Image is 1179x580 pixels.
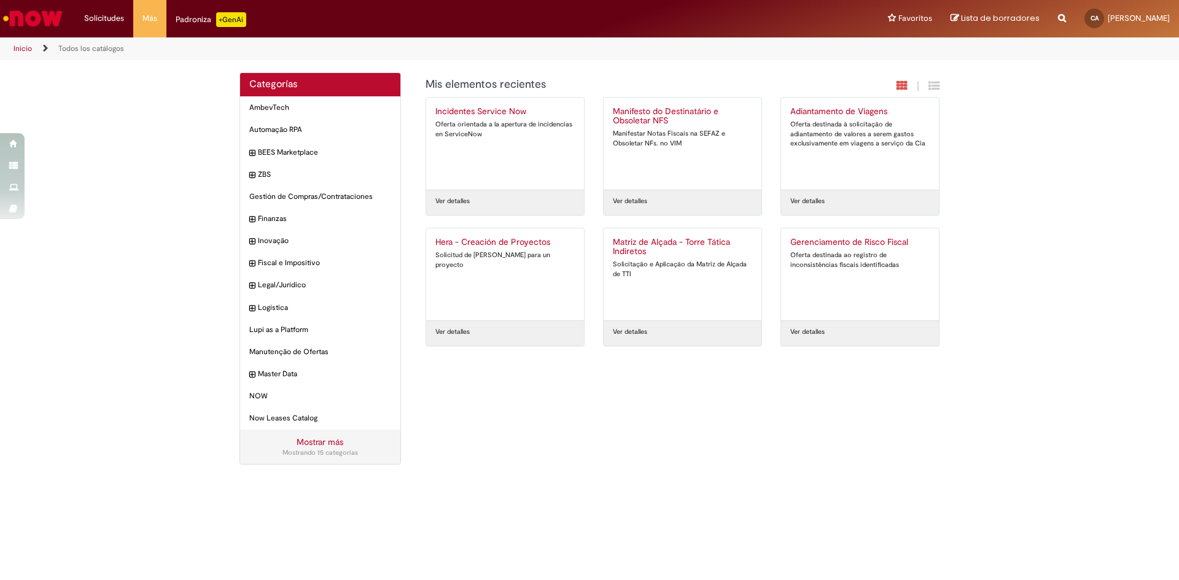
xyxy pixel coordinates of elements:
a: Matriz de Alçada - Torre Tática Indiretos Solicitação e Aplicação da Matriz de Alçada de TTI [604,228,761,320]
a: Ver detalles [790,196,825,206]
div: Manifestar Notas Fiscais na SEFAZ e Obsoletar NFs. no VIM [613,129,752,148]
img: ServiceNow [1,6,64,31]
div: Lupi as a Platform [240,319,400,341]
div: expandir categoría Master Data Master Data [240,363,400,385]
span: | [917,79,919,93]
a: Mostrar más [297,436,343,447]
div: AmbevTech [240,96,400,119]
div: Gestión de Compras/Contrataciones [240,185,400,208]
h2: Hera - Creación de Proyectos [435,238,575,247]
span: Legal/Jurídico [258,280,391,290]
p: +GenAi [216,12,246,27]
i: expandir categoría Master Data [249,369,255,381]
span: NOW [249,391,391,401]
h2: Categorías [249,79,391,90]
span: AmbevTech [249,102,391,113]
div: Manutenção de Ofertas [240,341,400,363]
i: expandir categoría ZBS [249,169,255,182]
a: Ver detalles [613,327,647,337]
a: Todos los catálogos [58,44,124,53]
a: Lista de borradores [951,13,1040,25]
h2: Gerenciamento de Risco Fiscal [790,238,930,247]
div: Oferta orientada a la apertura de incidencias en ServiceNow [435,120,575,139]
div: NOW [240,385,400,408]
a: Inicio [14,44,32,53]
span: Inovação [258,236,391,246]
i: expandir categoría Fiscal e Impositivo [249,258,255,270]
div: expandir categoría Legal/Jurídico Legal/Jurídico [240,274,400,296]
span: Fiscal e Impositivo [258,258,391,268]
div: Now Leases Catalog [240,407,400,430]
i: expandir categoría Legal/Jurídico [249,280,255,292]
h1: {"description":"","title":"Mis elementos recientes"} Categoría [426,79,807,91]
div: Mostrando 15 categorías [249,448,391,458]
a: Ver detalles [613,196,647,206]
i: Vista de tarjeta [897,80,908,91]
span: Lista de borradores [961,12,1040,24]
div: Automação RPA [240,118,400,141]
span: Automação RPA [249,125,391,135]
span: Gestión de Compras/Contrataciones [249,191,391,202]
a: Hera - Creación de Proyectos Solicitud de [PERSON_NAME] para un proyecto [426,228,584,320]
i: expandir categoría BEES Marketplace [249,147,255,160]
span: CA [1091,14,1099,22]
h2: Incidentes Service Now [435,107,575,117]
i: expandir categoría Logística [249,303,255,315]
a: Manifesto do Destinatário e Obsoletar NFS Manifestar Notas Fiscais na SEFAZ e Obsoletar NFs. no VIM [604,98,761,190]
span: Finanzas [258,214,391,224]
div: Solicitação e Aplicação da Matriz de Alçada de TTI [613,260,752,279]
h2: Adiantamento de Viagens [790,107,930,117]
span: BEES Marketplace [258,147,391,158]
div: expandir categoría Finanzas Finanzas [240,207,400,230]
span: ZBS [258,169,391,180]
a: Gerenciamento de Risco Fiscal Oferta destinada ao registro de inconsistências fiscais identificadas [781,228,939,320]
div: Oferta destinada à solicitação de adiantamento de valores a serem gastos exclusivamente em viagen... [790,120,930,149]
span: Lupi as a Platform [249,325,391,335]
span: Favoritos [898,12,932,25]
a: Ver detalles [435,196,470,206]
h2: Matriz de Alçada - Torre Tática Indiretos [613,238,752,257]
div: Solicitud de [PERSON_NAME] para un proyecto [435,250,575,269]
h2: Manifesto do Destinatário e Obsoletar NFS [613,107,752,126]
a: Incidentes Service Now Oferta orientada a la apertura de incidencias en ServiceNow [426,98,584,190]
span: Now Leases Catalog [249,413,391,423]
span: Master Data [258,369,391,379]
div: expandir categoría Fiscal e Impositivo Fiscal e Impositivo [240,252,400,274]
i: expandir categoría Finanzas [249,214,255,226]
span: Logística [258,303,391,313]
span: Solicitudes [84,12,124,25]
div: expandir categoría ZBS ZBS [240,163,400,186]
div: expandir categoría Inovação Inovação [240,230,400,252]
i: Vista de cuadrícula [928,80,940,91]
i: expandir categoría Inovação [249,236,255,248]
div: expandir categoría Logística Logística [240,296,400,319]
a: Ver detalles [790,327,825,337]
span: Manutenção de Ofertas [249,347,391,357]
span: Más [142,12,157,25]
a: Adiantamento de Viagens Oferta destinada à solicitação de adiantamento de valores a serem gastos ... [781,98,939,190]
div: Padroniza [176,12,246,27]
ul: Rutas de acceso a la página [9,37,777,60]
div: Oferta destinada ao registro de inconsistências fiscais identificadas [790,250,930,269]
ul: Categorías [240,96,400,430]
div: expandir categoría BEES Marketplace BEES Marketplace [240,141,400,164]
span: [PERSON_NAME] [1108,13,1170,23]
a: Ver detalles [435,327,470,337]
